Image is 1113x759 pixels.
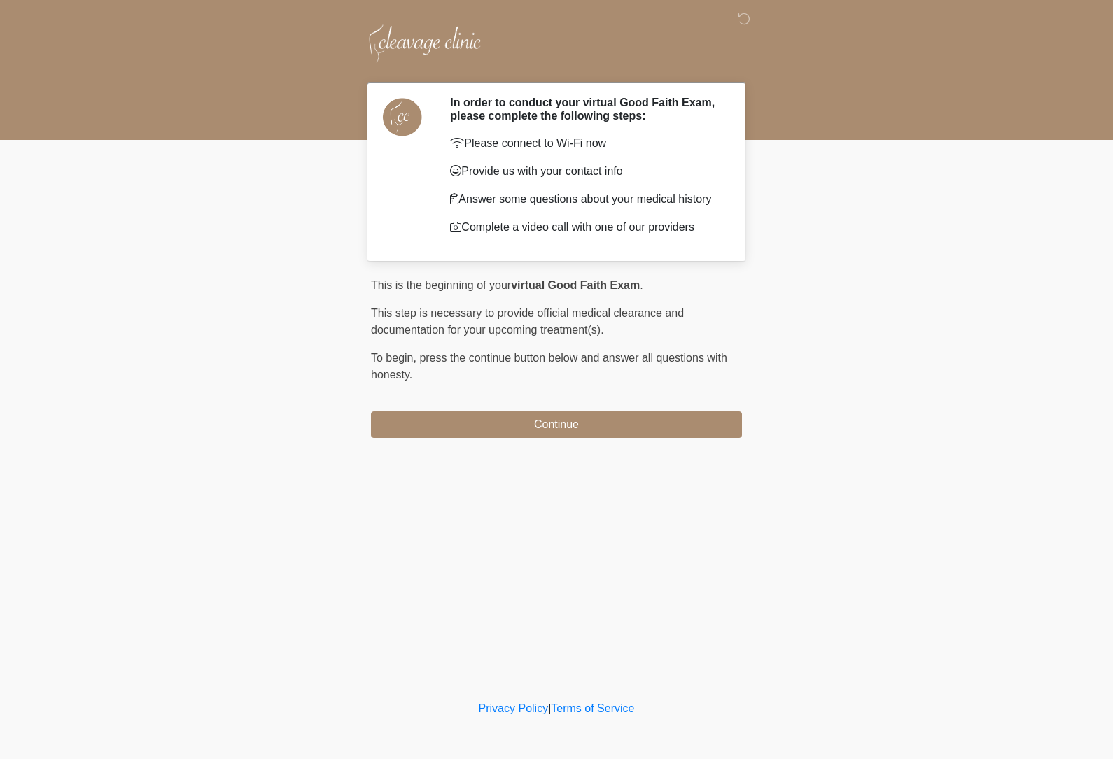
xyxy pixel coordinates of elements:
[371,352,727,381] span: press the continue button below and answer all questions with honesty.
[450,96,721,122] h2: In order to conduct your virtual Good Faith Exam, please complete the following steps:
[371,352,419,364] span: To begin,
[551,702,634,714] a: Terms of Service
[479,702,549,714] a: Privacy Policy
[511,279,640,291] strong: virtual Good Faith Exam
[640,279,643,291] span: .
[548,702,551,714] a: |
[450,191,721,208] p: Answer some questions about your medical history
[381,96,423,138] img: Agent Avatar
[357,10,493,77] img: Cleavage Clinic Logo
[450,135,721,152] p: Please connect to Wi-Fi now
[450,163,721,180] p: Provide us with your contact info
[371,307,684,336] span: This step is necessary to provide official medical clearance and documentation for your upcoming ...
[371,411,742,438] button: Continue
[450,219,721,236] p: Complete a video call with one of our providers
[371,279,511,291] span: This is the beginning of your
